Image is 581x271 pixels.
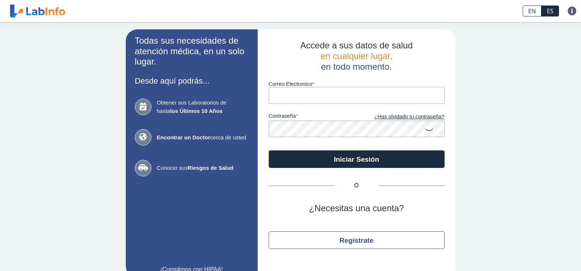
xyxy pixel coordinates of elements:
span: Obtener sus Laboratorios de hasta [157,99,249,115]
button: Iniciar Sesión [269,150,445,168]
a: ES [541,6,559,17]
label: Correo Electronico [269,81,445,87]
b: Encontrar un Doctor [157,134,210,140]
span: en todo momento. [321,62,392,72]
button: Regístrate [269,231,445,249]
b: Riesgos de Salud [188,165,233,171]
h2: ¿Necesitas una cuenta? [269,203,445,214]
b: los Últimos 10 Años [170,108,223,114]
a: ¿Has olvidado tu contraseña? [357,113,445,121]
label: contraseña [269,113,357,121]
span: Conocer sus [157,164,249,172]
h3: Desde aquí podrás... [135,76,249,85]
span: cerca de usted [157,133,249,142]
span: en cualquier lugar, [320,51,392,61]
span: Accede a sus datos de salud [300,40,413,50]
a: EN [523,6,541,17]
span: O [335,181,379,190]
h2: Todas sus necesidades de atención médica, en un solo lugar. [135,36,249,67]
